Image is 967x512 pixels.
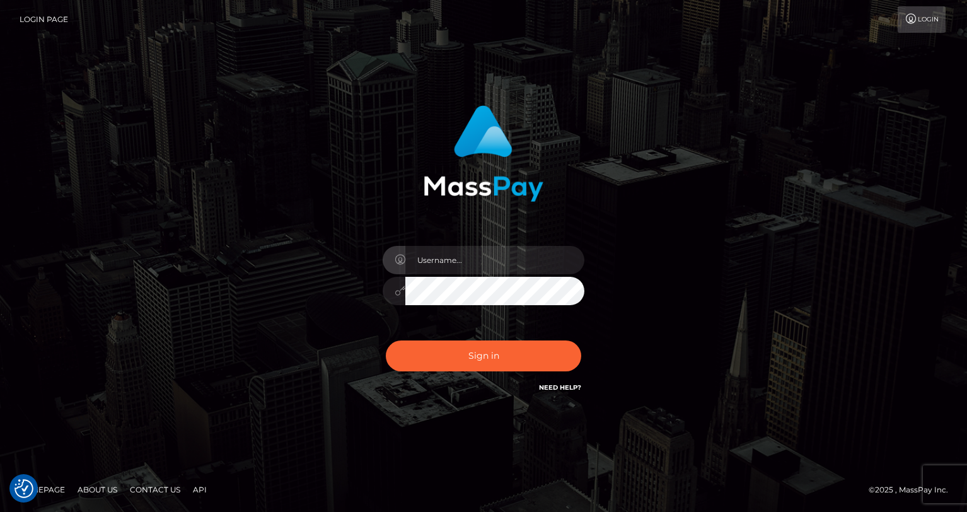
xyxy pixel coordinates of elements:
a: Homepage [14,480,70,499]
div: © 2025 , MassPay Inc. [869,483,958,497]
input: Username... [405,246,584,274]
a: API [188,480,212,499]
a: About Us [72,480,122,499]
a: Need Help? [539,383,581,392]
a: Contact Us [125,480,185,499]
button: Sign in [386,340,581,371]
img: MassPay Login [424,105,543,202]
button: Consent Preferences [14,479,33,498]
a: Login Page [20,6,68,33]
img: Revisit consent button [14,479,33,498]
a: Login [898,6,946,33]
